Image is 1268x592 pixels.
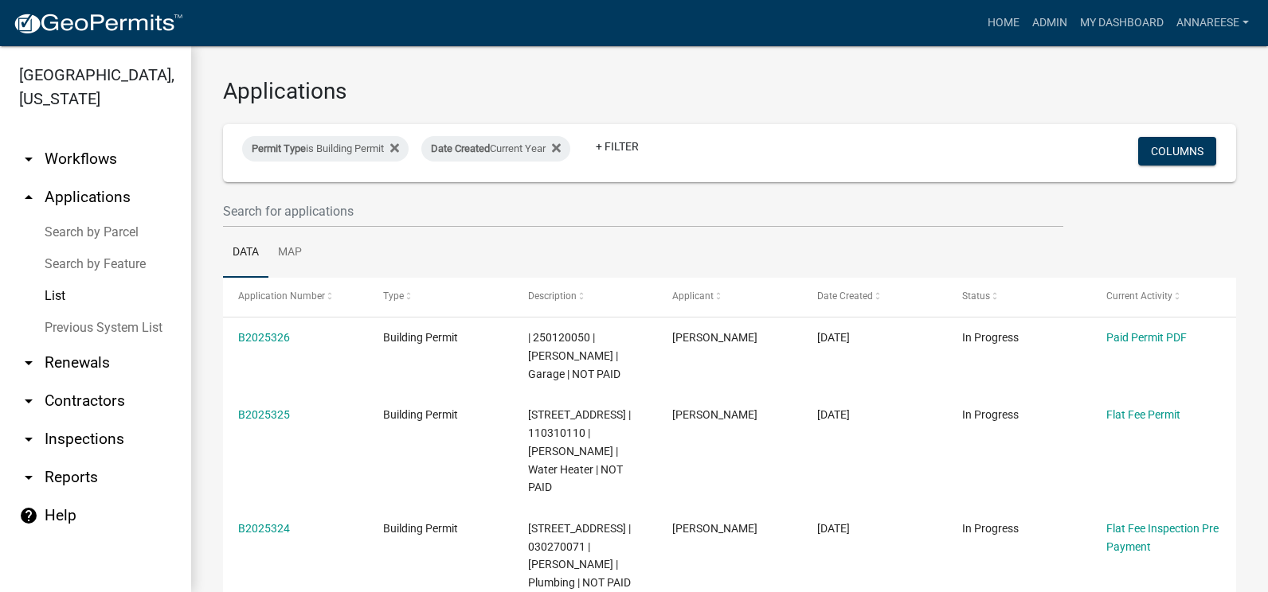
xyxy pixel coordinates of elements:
datatable-header-cell: Status [947,278,1092,316]
i: help [19,506,38,525]
h3: Applications [223,78,1236,105]
a: My Dashboard [1074,8,1170,38]
span: Description [528,290,577,302]
span: Permit Type [252,142,306,154]
span: | 250120050 | CICHOS,EUGENE PAUL | Garage | NOT PAID [528,331,620,380]
span: Building Permit [383,331,458,344]
a: annareese [1170,8,1255,38]
span: Gina Gullickson [672,408,757,421]
span: Application Number [238,290,325,302]
datatable-header-cell: Application Number [223,278,368,316]
span: Current Activity [1106,290,1172,302]
i: arrow_drop_down [19,150,38,169]
div: is Building Permit [242,136,409,162]
span: 22562 850TH AVE | 110310110 | SOINEY,ANDREW C | Water Heater | NOT PAID [528,408,631,493]
span: In Progress [962,408,1019,421]
datatable-header-cell: Description [512,278,657,316]
i: arrow_drop_down [19,353,38,372]
a: Flat Fee Inspection Pre Payment [1106,522,1219,553]
i: arrow_drop_down [19,468,38,487]
span: Building Permit [383,522,458,535]
i: arrow_drop_down [19,430,38,449]
span: 09/10/2025 [817,522,850,535]
span: Building Permit [383,408,458,421]
span: 09/11/2025 [817,331,850,344]
span: 11634 760TH AVE | 030270071 | WESTLAND,DAVID A | Plumbing | NOT PAID [528,522,631,589]
i: arrow_drop_up [19,188,38,207]
a: Paid Permit PDF [1106,331,1187,344]
span: Eugene Chicos [672,331,757,344]
a: Data [223,228,268,278]
a: Map [268,228,311,278]
span: David Westland [672,522,757,535]
i: arrow_drop_down [19,391,38,411]
span: Date Created [817,290,873,302]
a: B2025324 [238,522,290,535]
input: Search for applications [223,195,1063,228]
datatable-header-cell: Type [368,278,513,316]
a: Admin [1026,8,1074,38]
span: 09/11/2025 [817,408,850,421]
div: Current Year [421,136,570,162]
button: Columns [1138,137,1216,166]
datatable-header-cell: Current Activity [1091,278,1236,316]
span: Date Created [431,142,490,154]
datatable-header-cell: Applicant [657,278,802,316]
datatable-header-cell: Date Created [802,278,947,316]
span: In Progress [962,331,1019,344]
a: + Filter [583,132,652,161]
span: Type [383,290,404,302]
a: Home [981,8,1026,38]
span: In Progress [962,522,1019,535]
a: B2025325 [238,408,290,421]
a: Flat Fee Permit [1106,408,1180,421]
span: Applicant [672,290,714,302]
span: Status [962,290,990,302]
a: B2025326 [238,331,290,344]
